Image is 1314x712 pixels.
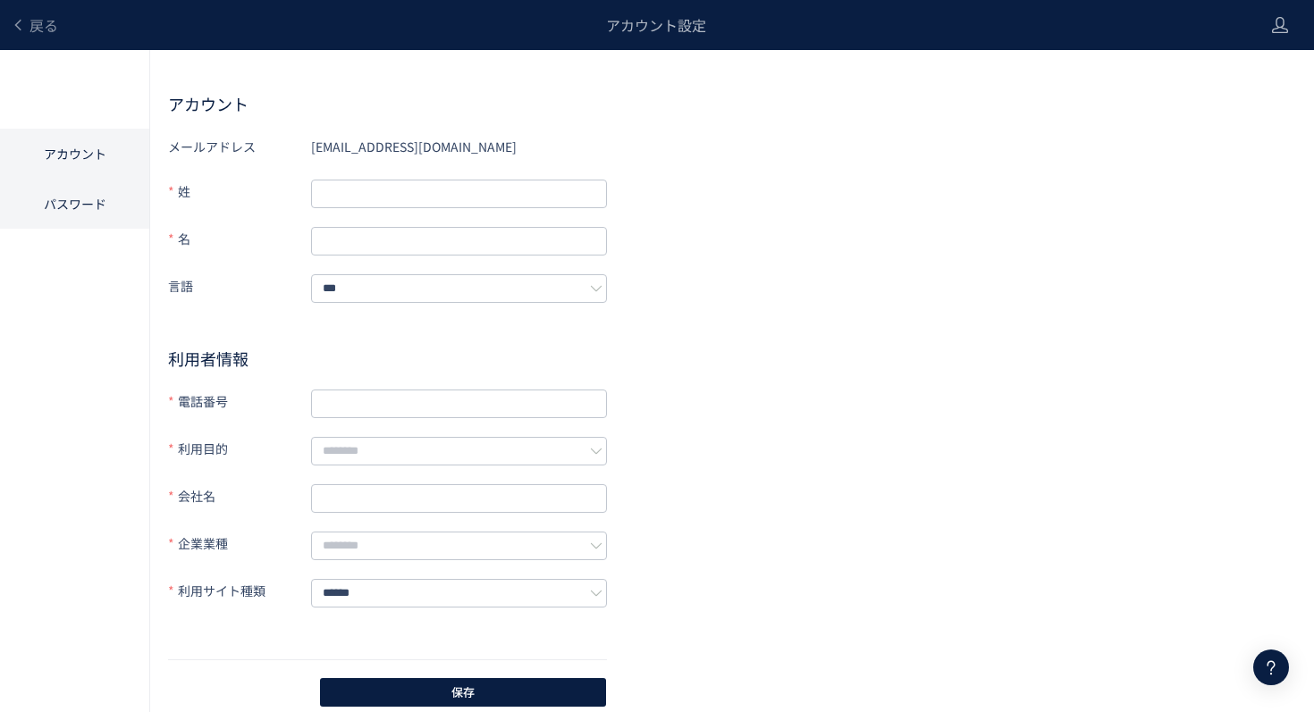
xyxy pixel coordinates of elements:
[168,529,311,560] label: 企業業種
[168,272,311,303] label: 言語
[168,132,311,161] label: メールアドレス
[168,177,311,208] label: 姓
[168,224,311,255] label: 名
[320,678,606,707] button: 保存
[168,576,311,607] label: 利用サイト種類
[168,93,1296,114] h2: アカウント
[168,387,311,418] label: 電話番号
[168,348,607,369] h2: 利用者情報
[311,132,607,161] div: [EMAIL_ADDRESS][DOMAIN_NAME]
[451,678,475,707] span: 保存
[168,434,311,465] label: 利用目的
[29,14,58,36] span: 戻る
[168,482,311,513] label: 会社名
